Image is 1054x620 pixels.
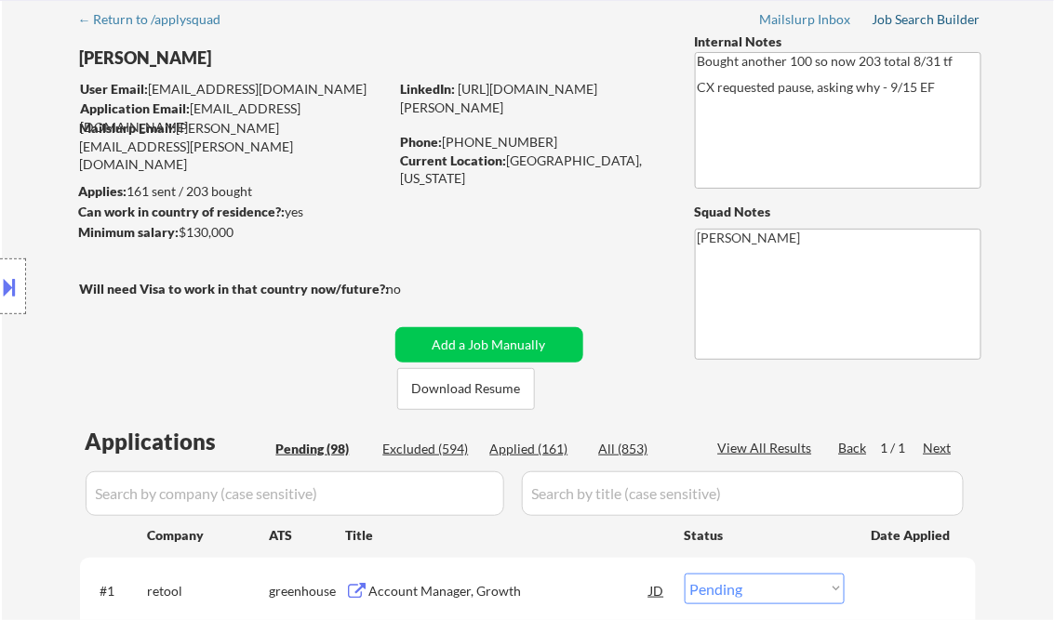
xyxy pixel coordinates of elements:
[148,582,270,600] div: retool
[401,152,664,188] div: [GEOGRAPHIC_DATA], [US_STATE]
[369,582,650,600] div: Account Manager, Growth
[401,133,664,152] div: [PHONE_NUMBER]
[148,526,270,545] div: Company
[270,526,346,545] div: ATS
[100,582,133,600] div: #1
[397,368,535,410] button: Download Resume
[270,582,346,600] div: greenhouse
[873,13,981,26] div: Job Search Builder
[383,440,476,458] div: Excluded (594)
[81,81,149,97] strong: User Email:
[695,203,981,221] div: Squad Notes
[718,439,818,457] div: View All Results
[395,327,583,363] button: Add a Job Manually
[81,99,389,136] div: [EMAIL_ADDRESS][DOMAIN_NAME]
[760,12,853,31] a: Mailslurp Inbox
[881,439,924,457] div: 1 / 1
[839,439,869,457] div: Back
[490,440,583,458] div: Applied (161)
[599,440,692,458] div: All (853)
[81,100,191,116] strong: Application Email:
[924,439,954,457] div: Next
[401,81,456,97] strong: LinkedIn:
[695,33,981,51] div: Internal Notes
[648,574,667,607] div: JD
[78,12,239,31] a: ← Return to /applysquad
[401,134,443,150] strong: Phone:
[685,518,845,551] div: Status
[401,152,507,168] strong: Current Location:
[78,13,239,26] div: ← Return to /applysquad
[80,46,462,70] div: [PERSON_NAME]
[872,526,954,545] div: Date Applied
[387,280,440,298] div: no
[522,471,964,516] input: Search by title (case sensitive)
[760,13,853,26] div: Mailslurp Inbox
[873,12,981,31] a: Job Search Builder
[81,80,389,99] div: [EMAIL_ADDRESS][DOMAIN_NAME]
[401,81,598,115] a: [URL][DOMAIN_NAME][PERSON_NAME]
[346,526,667,545] div: Title
[86,471,504,516] input: Search by company (case sensitive)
